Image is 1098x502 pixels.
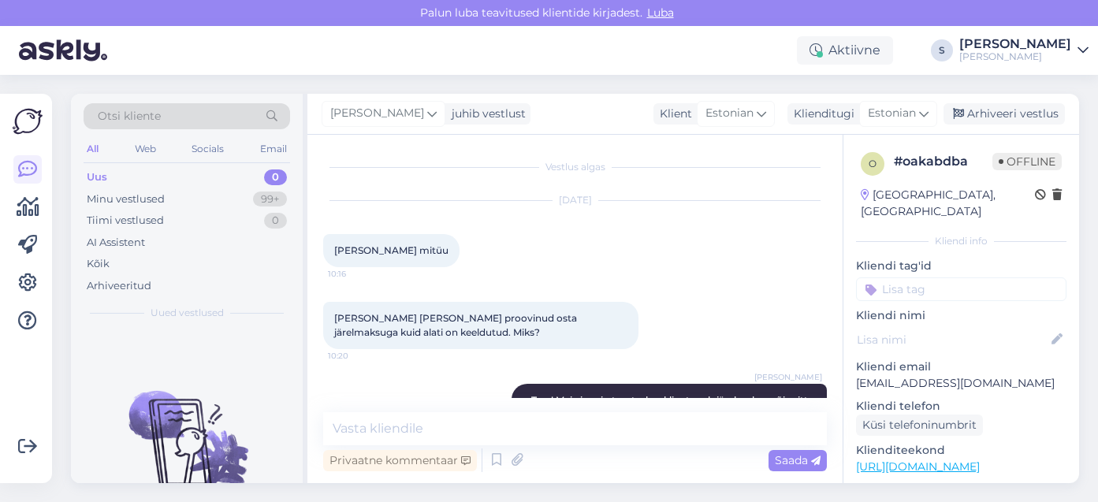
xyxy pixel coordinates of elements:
div: juhib vestlust [445,106,526,122]
div: Arhiveeritud [87,278,151,294]
span: Estonian [868,105,916,122]
div: Klienditugi [787,106,854,122]
p: [EMAIL_ADDRESS][DOMAIN_NAME] [856,375,1066,392]
div: Küsi telefoninumbrit [856,415,983,436]
p: Vaata edasi ... [856,480,1066,494]
span: [PERSON_NAME] [330,105,424,122]
div: Kõik [87,256,110,272]
div: [PERSON_NAME] [959,50,1071,63]
span: o [869,158,877,169]
span: [PERSON_NAME] mitüu [334,244,449,256]
div: Klient [653,106,692,122]
span: [PERSON_NAME] [PERSON_NAME] proovinud osta järelmaksuga kuid alati on keeldutud. Miks? [334,312,579,338]
div: 0 [264,213,287,229]
p: Kliendi email [856,359,1066,375]
div: 0 [264,169,287,185]
div: Vestlus algas [323,160,827,174]
a: [PERSON_NAME][PERSON_NAME] [959,38,1089,63]
div: Tiimi vestlused [87,213,164,229]
span: 10:16 [328,268,387,280]
div: S [931,39,953,61]
div: Minu vestlused [87,192,165,207]
div: Aktiivne [797,36,893,65]
a: [URL][DOMAIN_NAME] [856,459,980,474]
span: Uued vestlused [151,306,224,320]
div: Socials [188,139,227,159]
input: Lisa nimi [857,331,1048,348]
div: 99+ [253,192,287,207]
input: Lisa tag [856,277,1066,301]
div: All [84,139,102,159]
p: Kliendi tag'id [856,258,1066,274]
span: [PERSON_NAME] [754,371,822,383]
span: Saada [775,453,821,467]
img: Askly Logo [13,106,43,136]
div: [PERSON_NAME] [959,38,1071,50]
span: Otsi kliente [98,108,161,125]
div: [GEOGRAPHIC_DATA], [GEOGRAPHIC_DATA] [861,187,1035,220]
span: Tere! Meie ise ei otsusta, kas klient saab järelmaksu või mitte. Oleme juveelitooteid müüv kauplu... [531,394,818,477]
div: Kliendi info [856,234,1066,248]
div: [DATE] [323,193,827,207]
div: Web [132,139,159,159]
span: Luba [642,6,679,20]
p: Klienditeekond [856,442,1066,459]
p: Kliendi nimi [856,307,1066,324]
p: Kliendi telefon [856,398,1066,415]
span: Estonian [705,105,754,122]
div: Arhiveeri vestlus [944,103,1065,125]
div: # oakabdba [894,152,992,171]
div: Uus [87,169,107,185]
span: 10:20 [328,350,387,362]
div: Privaatne kommentaar [323,450,477,471]
span: Offline [992,153,1062,170]
div: AI Assistent [87,235,145,251]
div: Email [257,139,290,159]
